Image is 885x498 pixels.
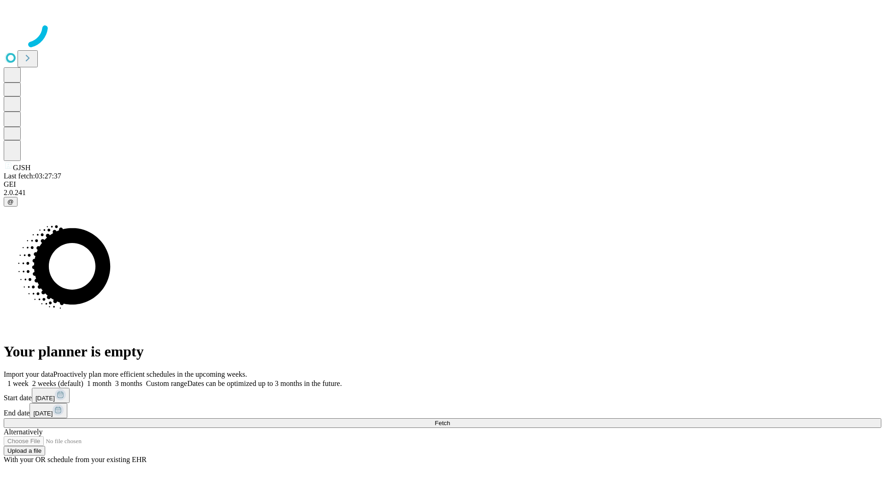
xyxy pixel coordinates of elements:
[4,197,18,207] button: @
[4,428,42,436] span: Alternatively
[7,198,14,205] span: @
[87,379,112,387] span: 1 month
[4,172,61,180] span: Last fetch: 03:27:37
[4,180,881,189] div: GEI
[187,379,342,387] span: Dates can be optimized up to 3 months in the future.
[35,395,55,402] span: [DATE]
[53,370,247,378] span: Proactively plan more efficient schedules in the upcoming weeks.
[435,420,450,427] span: Fetch
[32,388,70,403] button: [DATE]
[4,418,881,428] button: Fetch
[4,456,147,463] span: With your OR schedule from your existing EHR
[146,379,187,387] span: Custom range
[4,370,53,378] span: Import your data
[7,379,29,387] span: 1 week
[4,189,881,197] div: 2.0.241
[29,403,67,418] button: [DATE]
[32,379,83,387] span: 2 weeks (default)
[4,388,881,403] div: Start date
[4,403,881,418] div: End date
[115,379,142,387] span: 3 months
[4,446,45,456] button: Upload a file
[13,164,30,172] span: GJSH
[33,410,53,417] span: [DATE]
[4,343,881,360] h1: Your planner is empty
